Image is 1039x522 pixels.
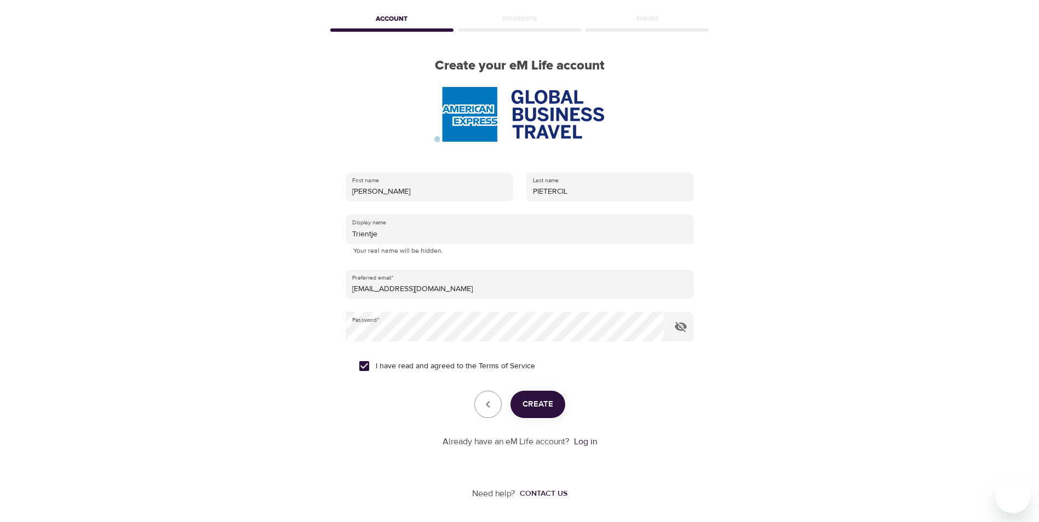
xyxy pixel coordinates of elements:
[443,436,570,448] p: Already have an eM Life account?
[515,488,567,499] a: Contact us
[520,488,567,499] div: Contact us
[479,361,535,372] a: Terms of Service
[510,391,565,418] button: Create
[574,436,597,447] a: Log in
[472,488,515,500] p: Need help?
[353,246,686,257] p: Your real name will be hidden.
[523,397,553,411] span: Create
[328,58,711,74] h2: Create your eM Life account
[435,87,604,142] img: AmEx%20GBT%20logo.png
[376,361,535,372] span: I have read and agreed to the
[995,478,1030,513] iframe: Button to launch messaging window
